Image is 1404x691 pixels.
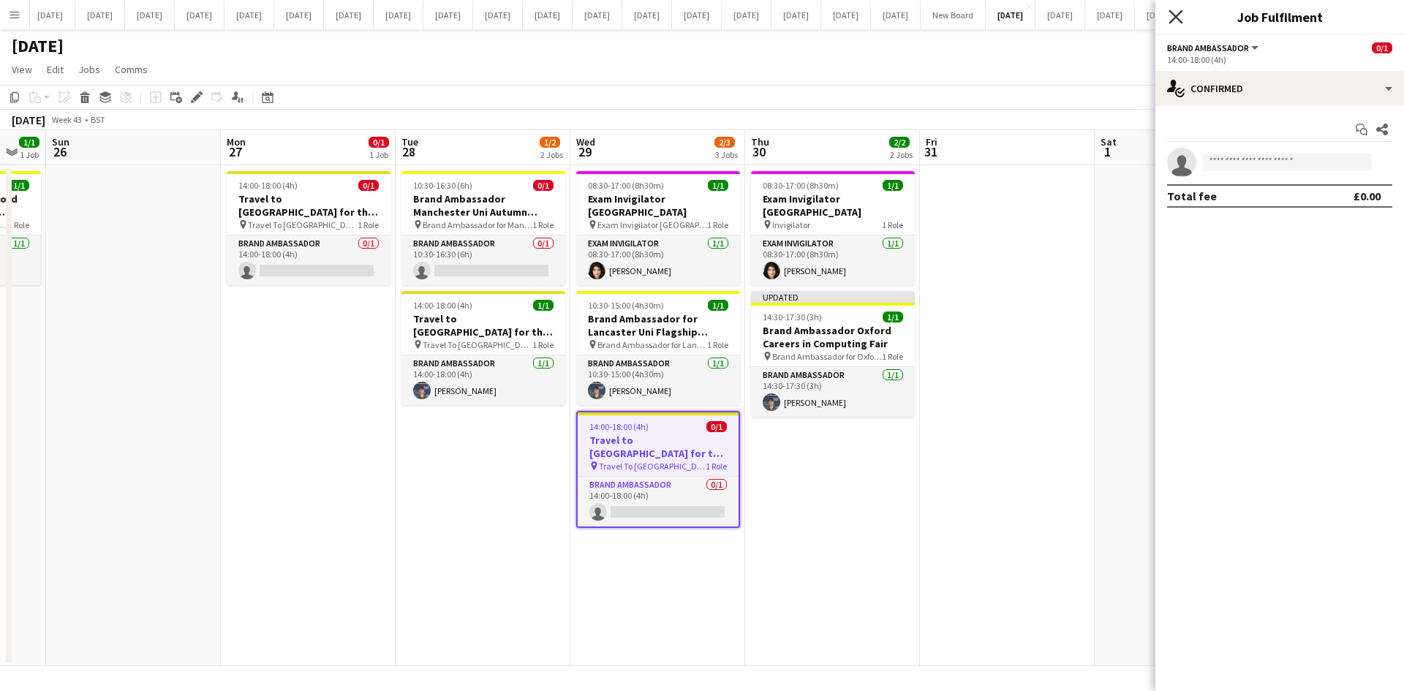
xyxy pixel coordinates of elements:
app-job-card: 14:00-18:00 (4h)0/1Travel to [GEOGRAPHIC_DATA] for the Autumn Careers Fair on [DATE] Travel To [G... [227,171,390,285]
button: [DATE] [324,1,374,29]
app-card-role: Exam Invigilator1/108:30-17:00 (8h30m)[PERSON_NAME] [576,235,740,285]
app-job-card: 10:30-16:30 (6h)0/1Brand Ambassador Manchester Uni Autumn Careers Fair Brand Ambassador for Manch... [401,171,565,285]
span: 1 Role [707,219,728,230]
h1: [DATE] [12,35,64,57]
span: Jobs [78,63,100,76]
button: [DATE] [722,1,771,29]
h3: Exam Invigilator [GEOGRAPHIC_DATA] [576,192,740,219]
button: Brand Ambassador [1167,42,1261,53]
app-card-role: Brand Ambassador1/110:30-15:00 (4h30m)[PERSON_NAME] [576,355,740,405]
div: 08:30-17:00 (8h30m)1/1Exam Invigilator [GEOGRAPHIC_DATA] Invigilator1 RoleExam Invigilator1/108:3... [751,171,915,285]
a: Edit [41,60,69,79]
div: £0.00 [1354,189,1381,203]
span: 1/1 [19,137,39,148]
a: Comms [109,60,154,79]
span: 1 Role [8,219,29,230]
app-job-card: 14:00-18:00 (4h)0/1Travel to [GEOGRAPHIC_DATA] for the Careers in Computing Fair on [DATE] Travel... [576,411,740,528]
span: 1 Role [882,351,903,362]
button: [DATE] [672,1,722,29]
button: [DATE] [622,1,672,29]
button: [DATE] [274,1,324,29]
span: 28 [399,143,418,160]
span: Exam Invigilator [GEOGRAPHIC_DATA] [597,219,707,230]
span: 1 Role [882,219,903,230]
span: 0/1 [533,180,554,191]
span: Travel To [GEOGRAPHIC_DATA] for the Careers in Computing Fair on [DATE] [599,461,706,472]
button: [DATE] [75,1,125,29]
h3: Job Fulfilment [1155,7,1404,26]
span: 1/1 [883,311,903,322]
h3: Brand Ambassador for Lancaster Uni Flagship Autumn Careers Fair [576,312,740,339]
a: View [6,60,38,79]
button: New Board [921,1,986,29]
button: [DATE] [986,1,1035,29]
span: 14:00-18:00 (4h) [238,180,298,191]
span: 14:30-17:30 (3h) [763,311,822,322]
span: View [12,63,32,76]
span: Sun [52,135,69,148]
app-card-role: Brand Ambassador0/114:00-18:00 (4h) [578,477,739,526]
div: Updated [751,291,915,303]
span: Brand Ambassador for Oxford Careers in Computing Fair [772,351,882,362]
span: Week 43 [48,114,85,125]
span: 0/1 [369,137,389,148]
span: 0/1 [706,421,727,432]
h3: Exam Invigilator [GEOGRAPHIC_DATA] [751,192,915,219]
span: 2/3 [714,137,735,148]
button: [DATE] [523,1,573,29]
app-card-role: Exam Invigilator1/108:30-17:00 (8h30m)[PERSON_NAME] [751,235,915,285]
span: 10:30-16:30 (6h) [413,180,472,191]
h3: Brand Ambassador Oxford Careers in Computing Fair [751,324,915,350]
span: Comms [115,63,148,76]
span: Wed [576,135,595,148]
span: 1/1 [708,180,728,191]
span: Fri [926,135,937,148]
button: [DATE] [175,1,224,29]
button: [DATE] [423,1,473,29]
div: 10:30-15:00 (4h30m)1/1Brand Ambassador for Lancaster Uni Flagship Autumn Careers Fair Brand Ambas... [576,291,740,405]
a: Jobs [72,60,106,79]
button: [DATE] [26,1,75,29]
span: 31 [924,143,937,160]
span: 1/1 [883,180,903,191]
span: Invigilator [772,219,810,230]
app-job-card: 08:30-17:00 (8h30m)1/1Exam Invigilator [GEOGRAPHIC_DATA] Exam Invigilator [GEOGRAPHIC_DATA]1 Role... [576,171,740,285]
span: 08:30-17:00 (8h30m) [763,180,839,191]
div: 1 Job [20,149,39,160]
span: 2/2 [889,137,910,148]
span: 1 Role [532,339,554,350]
span: Thu [751,135,769,148]
button: [DATE] [771,1,821,29]
button: [DATE] [224,1,274,29]
span: 1 Role [358,219,379,230]
span: Edit [47,63,64,76]
div: [DATE] [12,113,45,127]
span: 1/1 [708,300,728,311]
span: Brand Ambassador for Manchester Uni Autumn Careers Fair [423,219,532,230]
button: [DATE] [871,1,921,29]
span: Sat [1101,135,1117,148]
span: 1/1 [533,300,554,311]
app-card-role: Brand Ambassador0/114:00-18:00 (4h) [227,235,390,285]
span: 0/1 [358,180,379,191]
span: 1 Role [532,219,554,230]
span: 10:30-15:00 (4h30m) [588,300,664,311]
div: Confirmed [1155,71,1404,106]
h3: Travel to [GEOGRAPHIC_DATA] for the Flagship Autumn Careers fair on [DATE] [401,312,565,339]
h3: Travel to [GEOGRAPHIC_DATA] for the Autumn Careers Fair on [DATE] [227,192,390,219]
span: 1/1 [9,180,29,191]
div: 1 Job [369,149,388,160]
div: 2 Jobs [890,149,913,160]
span: 0/1 [1372,42,1392,53]
app-card-role: Brand Ambassador1/114:00-18:00 (4h)[PERSON_NAME] [401,355,565,405]
span: Brand Ambassador for Lancaster Uni Flagship Autumn Careers Fair [597,339,707,350]
app-card-role: Brand Ambassador0/110:30-16:30 (6h) [401,235,565,285]
h3: Brand Ambassador Manchester Uni Autumn Careers Fair [401,192,565,219]
div: 14:00-18:00 (4h)1/1Travel to [GEOGRAPHIC_DATA] for the Flagship Autumn Careers fair on [DATE] Tra... [401,291,565,405]
span: Travel To [GEOGRAPHIC_DATA] for the Autumn Careers Fair on the [DATE] [248,219,358,230]
span: 14:00-18:00 (4h) [413,300,472,311]
span: 08:30-17:00 (8h30m) [588,180,664,191]
button: [DATE] [1135,1,1185,29]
